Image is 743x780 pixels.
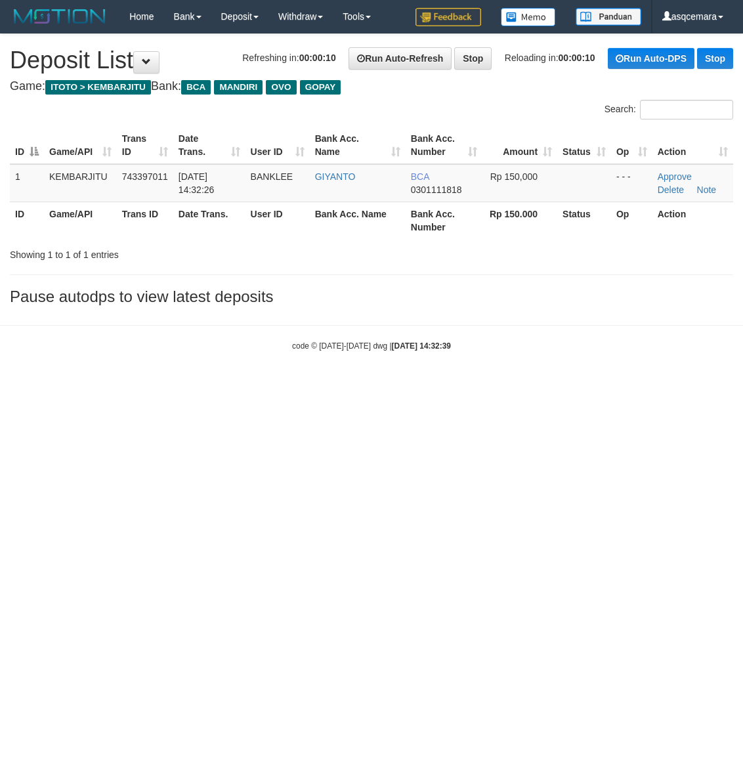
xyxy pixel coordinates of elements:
[181,80,211,95] span: BCA
[349,47,452,70] a: Run Auto-Refresh
[605,100,733,119] label: Search:
[44,202,117,239] th: Game/API
[611,127,652,164] th: Op: activate to sort column ascending
[482,202,557,239] th: Rp 150.000
[266,80,296,95] span: OVO
[117,202,173,239] th: Trans ID
[415,8,481,26] img: Feedback.jpg
[697,184,717,195] a: Note
[310,202,406,239] th: Bank Acc. Name
[640,100,733,119] input: Search:
[173,127,245,164] th: Date Trans.: activate to sort column ascending
[406,202,482,239] th: Bank Acc. Number
[697,48,733,69] a: Stop
[406,127,482,164] th: Bank Acc. Number: activate to sort column ascending
[559,53,595,63] strong: 00:00:10
[658,184,684,195] a: Delete
[179,171,215,195] span: [DATE] 14:32:26
[245,202,310,239] th: User ID
[214,80,263,95] span: MANDIRI
[117,127,173,164] th: Trans ID: activate to sort column ascending
[299,53,336,63] strong: 00:00:10
[611,202,652,239] th: Op
[652,202,733,239] th: Action
[411,171,429,182] span: BCA
[44,127,117,164] th: Game/API: activate to sort column ascending
[245,127,310,164] th: User ID: activate to sort column ascending
[315,171,356,182] a: GIYANTO
[45,80,151,95] span: ITOTO > KEMBARJITU
[251,171,293,182] span: BANKLEE
[608,48,694,69] a: Run Auto-DPS
[10,7,110,26] img: MOTION_logo.png
[557,202,611,239] th: Status
[482,127,557,164] th: Amount: activate to sort column ascending
[10,164,44,202] td: 1
[611,164,652,202] td: - - -
[392,341,451,351] strong: [DATE] 14:32:39
[242,53,335,63] span: Refreshing in:
[505,53,595,63] span: Reloading in:
[310,127,406,164] th: Bank Acc. Name: activate to sort column ascending
[10,127,44,164] th: ID: activate to sort column descending
[10,80,733,93] h4: Game: Bank:
[557,127,611,164] th: Status: activate to sort column ascending
[658,171,692,182] a: Approve
[122,171,168,182] span: 743397011
[300,80,341,95] span: GOPAY
[10,288,733,305] h3: Pause autodps to view latest deposits
[173,202,245,239] th: Date Trans.
[44,164,117,202] td: KEMBARJITU
[490,171,538,182] span: Rp 150,000
[501,8,556,26] img: Button%20Memo.svg
[10,202,44,239] th: ID
[10,47,733,74] h1: Deposit List
[411,184,462,195] span: Copy 0301111818 to clipboard
[576,8,641,26] img: panduan.png
[292,341,451,351] small: code © [DATE]-[DATE] dwg |
[454,47,492,70] a: Stop
[652,127,733,164] th: Action: activate to sort column ascending
[10,243,300,261] div: Showing 1 to 1 of 1 entries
